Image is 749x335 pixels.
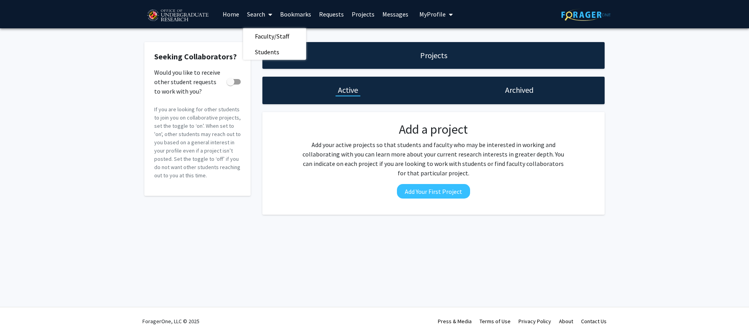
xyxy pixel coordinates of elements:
[154,52,241,61] h2: Seeking Collaborators?
[397,184,470,199] button: Add Your First Project
[142,307,199,335] div: ForagerOne, LLC © 2025
[300,122,567,137] h2: Add a project
[300,140,567,178] p: Add your active projects so that students and faculty who may be interested in working and collab...
[154,105,241,180] p: If you are looking for other students to join you on collaborative projects, set the toggle to ‘o...
[315,0,348,28] a: Requests
[561,9,611,21] img: ForagerOne Logo
[144,6,211,26] img: University of Maryland Logo
[480,318,511,325] a: Terms of Use
[348,0,378,28] a: Projects
[378,0,412,28] a: Messages
[438,318,472,325] a: Press & Media
[505,85,533,96] h1: Archived
[243,30,306,42] a: Faculty/Staff
[154,68,223,96] span: Would you like to receive other student requests to work with you?
[581,318,607,325] a: Contact Us
[518,318,551,325] a: Privacy Policy
[559,318,573,325] a: About
[6,300,33,329] iframe: Chat
[276,0,315,28] a: Bookmarks
[243,46,306,58] a: Students
[219,0,243,28] a: Home
[419,10,446,18] span: My Profile
[243,28,301,44] span: Faculty/Staff
[338,85,358,96] h1: Active
[420,50,447,61] h1: Projects
[243,0,276,28] a: Search
[243,44,291,60] span: Students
